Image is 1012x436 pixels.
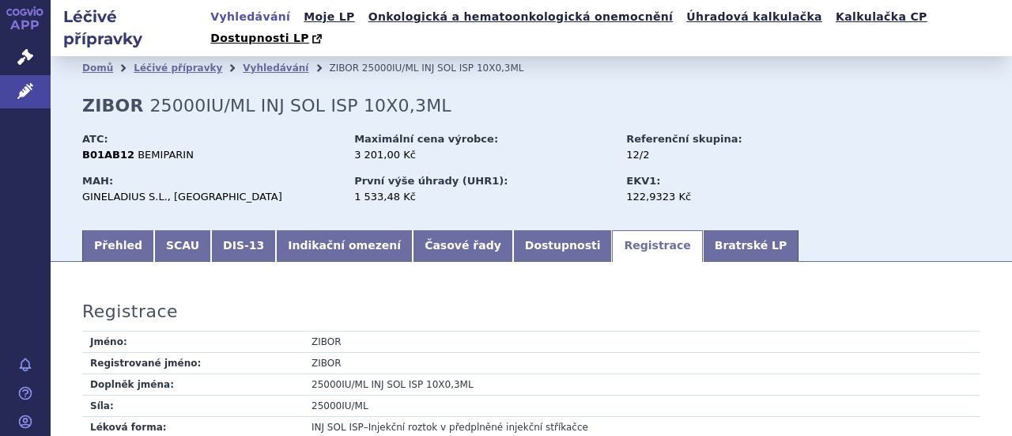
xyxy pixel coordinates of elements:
span: ZIBOR [329,63,359,74]
a: Časové řady [413,230,513,262]
div: 3 201,00 Kč [354,148,611,162]
a: Bratrské LP [703,230,799,262]
a: Onkologická a hematoonkologická onemocnění [364,6,678,28]
td: Registrované jméno: [82,352,304,373]
a: Indikační omezení [276,230,413,262]
span: 25000IU/ML INJ SOL ISP 10X0,3ML [362,63,524,74]
div: 1 533,48 Kč [354,190,611,204]
h2: Léčivé přípravky [51,6,206,50]
strong: První výše úhrady (UHR1): [354,175,508,187]
td: ZIBOR [304,352,980,373]
a: Vyhledávání [243,63,308,74]
td: Doplněk jména: [82,373,304,395]
span: 25000IU/ML INJ SOL ISP 10X0,3ML [149,96,451,116]
a: Registrace [612,230,702,262]
strong: EKV1: [626,175,660,187]
a: Úhradová kalkulačka [682,6,827,28]
span: BEMIPARIN [138,149,194,161]
strong: MAH: [82,175,113,187]
div: GINELADIUS S.L., [GEOGRAPHIC_DATA] [82,190,339,204]
td: ZIBOR [304,332,980,353]
div: 12/2 [626,148,804,162]
td: 25000IU/ML [304,395,980,416]
a: Přehled [82,230,154,262]
a: Moje LP [299,6,359,28]
a: Léčivé přípravky [134,63,222,74]
strong: B01AB12 [82,149,134,161]
a: Vyhledávání [206,6,295,28]
a: SCAU [154,230,211,262]
span: INJ SOL ISP [312,422,364,433]
div: 122,9323 Kč [626,190,804,204]
h3: Registrace [82,301,178,322]
span: Injekční roztok v předplněné injekční stříkačce [368,422,588,433]
td: 25000IU/ML INJ SOL ISP 10X0,3ML [304,373,980,395]
strong: ZIBOR [82,96,144,116]
a: Dostupnosti LP [206,28,330,50]
a: Domů [82,63,113,74]
a: Kalkulačka CP [831,6,932,28]
td: Jméno: [82,332,304,353]
strong: Referenční skupina: [626,133,742,145]
a: Dostupnosti [513,230,613,262]
a: DIS-13 [211,230,276,262]
strong: ATC: [82,133,108,145]
span: Dostupnosti LP [210,32,309,44]
strong: Maximální cena výrobce: [354,133,498,145]
td: Síla: [82,395,304,416]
